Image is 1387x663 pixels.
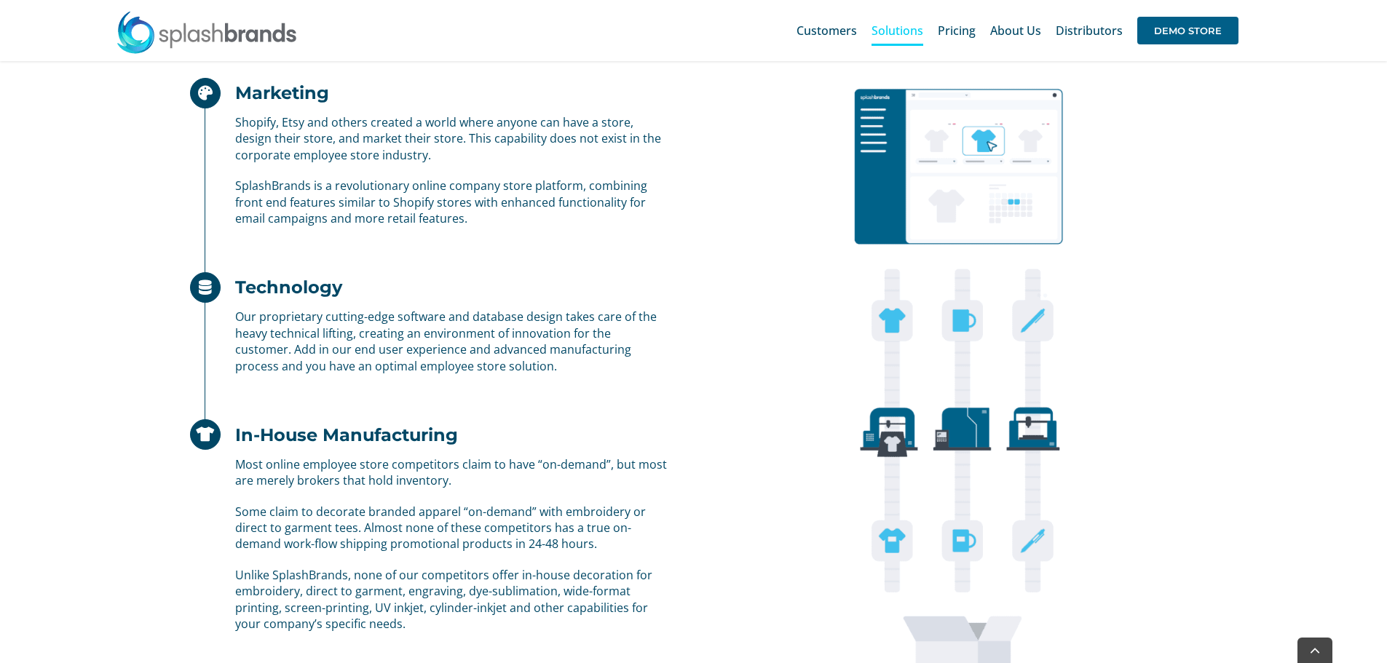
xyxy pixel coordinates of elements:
h2: Technology [235,277,342,298]
a: Distributors [1056,7,1123,54]
a: Customers [797,7,857,54]
p: Unlike SplashBrands, none of our competitors offer in-house decoration for embroidery, direct to ... [235,567,667,632]
span: DEMO STORE [1137,17,1238,44]
p: SplashBrands is a revolutionary online company store platform, combining front end features simil... [235,178,667,226]
a: DEMO STORE [1137,7,1238,54]
span: Solutions [872,25,923,36]
span: Customers [797,25,857,36]
img: SplashBrands.com Logo [116,10,298,54]
h2: Marketing [235,82,329,103]
nav: Main Menu Sticky [797,7,1238,54]
p: Shopify, Etsy and others created a world where anyone can have a store, design their store, and m... [235,114,667,163]
p: Most online employee store competitors claim to have “on-demand”, but most are merely brokers tha... [235,456,667,489]
span: Distributors [1056,25,1123,36]
h2: In-House Manufacturing [235,424,458,445]
p: Our proprietary cutting-edge software and database design takes care of the heavy technical lifti... [235,309,667,374]
a: Pricing [938,7,976,54]
span: About Us [990,25,1041,36]
span: Pricing [938,25,976,36]
p: Some claim to decorate branded apparel “on-demand” with embroidery or direct to garment tees. Alm... [235,504,667,552]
